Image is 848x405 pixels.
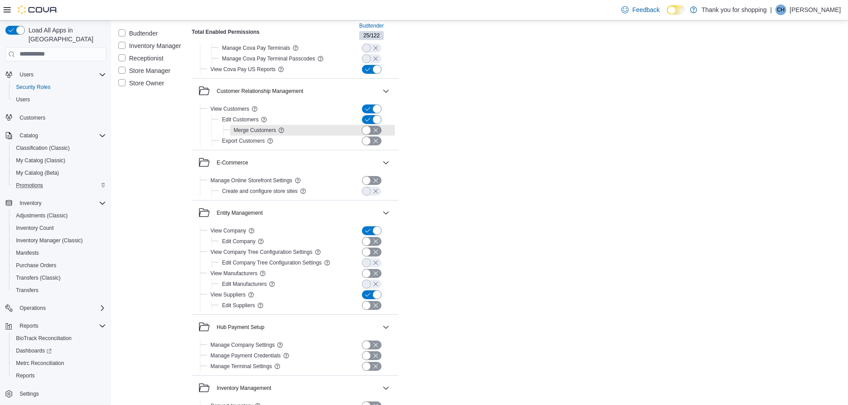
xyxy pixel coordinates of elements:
[16,335,72,342] span: BioTrack Reconciliation
[20,390,39,397] span: Settings
[211,270,258,277] span: View Manufacturers
[192,225,398,314] div: Entity Management
[118,40,181,51] label: Inventory Manager
[222,279,267,289] button: Edit Manufacturers
[222,238,256,245] span: Edit Company
[618,1,663,19] a: Feedback
[118,65,170,76] label: Store Manager
[632,5,659,14] span: Feedback
[12,248,106,258] span: Manifests
[12,273,64,283] a: Transfers (Classic)
[16,360,64,367] span: Metrc Reconciliation
[211,225,246,236] button: View Company
[12,260,106,271] span: Purchase Orders
[12,285,42,296] a: Transfers
[2,302,110,314] button: Operations
[9,167,110,179] button: My Catalog (Beta)
[12,345,106,356] span: Dashboards
[12,345,55,356] a: Dashboards
[12,82,54,92] a: Security Roles
[234,127,276,134] span: Merge Customers
[211,247,312,257] button: View Company Tree Configuration Settings
[211,341,275,349] span: Manage Company Settings
[16,169,59,176] span: My Catalog (Beta)
[118,28,158,39] label: Budtender
[16,321,42,331] button: Reports
[217,88,304,95] div: Customer Relationship Management
[222,302,255,309] span: Edit Suppliers
[211,175,292,186] button: Manage Online Storefront Settings
[16,112,106,123] span: Customers
[16,389,42,399] a: Settings
[211,291,246,298] span: View Suppliers
[12,370,38,381] a: Reports
[356,20,387,31] button: Budtender
[211,249,312,256] span: View Company Tree Configuration Settings
[702,4,767,15] p: Thank you for shopping
[16,130,41,141] button: Catalog
[16,347,52,354] span: Dashboards
[211,66,276,73] span: View Cova Pay US Reports
[9,272,110,284] button: Transfers (Classic)
[217,159,248,166] div: E-Commerce
[217,209,263,217] div: Entity Management
[211,268,258,279] button: View Manufacturers
[381,86,391,96] button: Customer Relationship Management
[222,44,290,52] span: Manage Cova Pay Terminals
[222,116,259,123] span: Edit Customers
[192,28,260,36] h4: Total Enabled Permissions
[16,96,30,103] span: Users
[363,32,380,40] span: 25 / 122
[222,257,322,268] button: Edit Company Tree Configuration Settings
[16,287,38,294] span: Transfers
[192,175,398,200] div: E-Commerce
[16,69,37,80] button: Users
[16,84,50,91] span: Security Roles
[359,31,384,40] span: 25/122
[16,212,68,219] span: Adjustments (Classic)
[199,322,379,333] button: Hub Payment Setup
[25,26,106,44] span: Load All Apps in [GEOGRAPHIC_DATA]
[16,112,49,123] a: Customers
[199,383,379,393] button: Inventory Management
[222,236,256,247] button: Edit Company
[381,208,391,218] button: Entity Management
[211,361,272,372] button: Manage Terminal Settings
[777,4,784,15] span: CH
[211,227,246,234] span: View Company
[20,322,38,329] span: Reports
[12,94,106,105] span: Users
[12,248,42,258] a: Manifests
[16,262,57,269] span: Purchase Orders
[222,114,259,125] button: Edit Customers
[222,43,290,53] button: Manage Cova Pay Terminals
[9,81,110,93] button: Security Roles
[16,249,39,257] span: Manifests
[20,305,46,312] span: Operations
[16,157,65,164] span: My Catalog (Classic)
[211,289,246,300] button: View Suppliers
[9,332,110,345] button: BioTrack Reconciliation
[12,273,106,283] span: Transfers (Classic)
[9,369,110,382] button: Reports
[2,129,110,142] button: Catalog
[118,53,163,64] label: Receptionist
[199,208,379,218] button: Entity Management
[222,53,315,64] button: Manage Cova Pay Terminal Passcodes
[12,94,33,105] a: Users
[12,223,57,233] a: Inventory Count
[12,155,69,166] a: My Catalog (Classic)
[211,363,272,370] span: Manage Terminal Settings
[222,136,265,146] button: Export Customers
[381,322,391,333] button: Hub Payment Setup
[211,64,276,75] button: View Cova Pay US Reports
[199,86,379,96] button: Customer Relationship Management
[12,168,63,178] a: My Catalog (Beta)
[12,358,106,369] span: Metrc Reconciliation
[12,180,47,191] a: Promotions
[16,237,83,244] span: Inventory Manager (Classic)
[775,4,786,15] div: Christy Han
[12,235,86,246] a: Inventory Manager (Classic)
[12,210,106,221] span: Adjustments (Classic)
[16,69,106,80] span: Users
